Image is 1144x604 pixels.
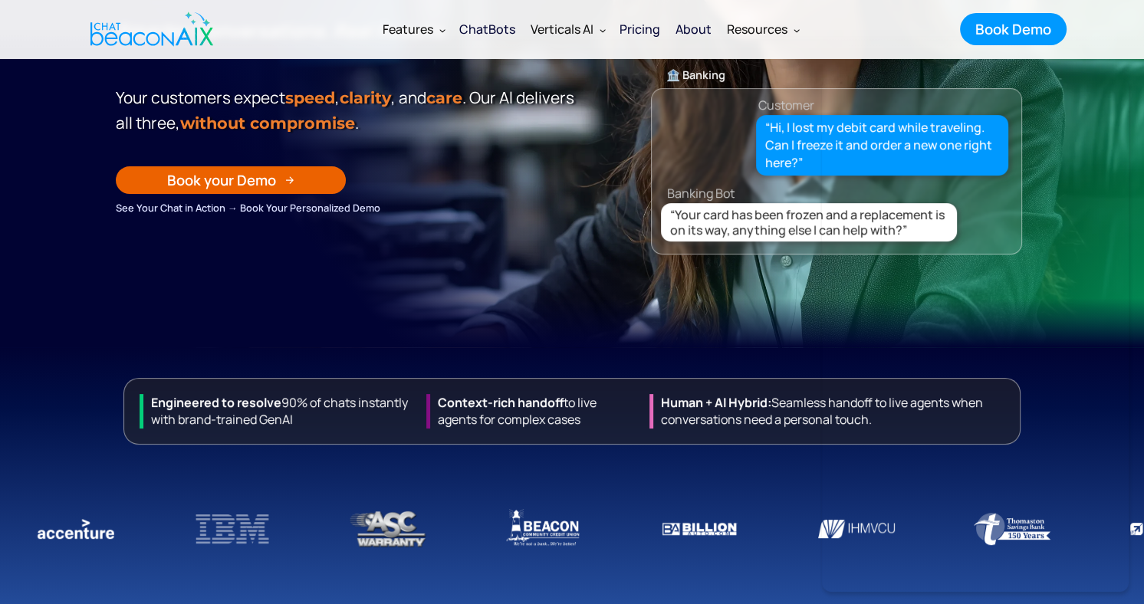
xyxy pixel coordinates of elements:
div: Features [375,11,452,48]
strong: Engineered to resolve [151,394,281,411]
strong: speed [285,88,335,107]
div: Verticals AI [523,11,612,48]
span: care [426,88,462,107]
div: Resources [719,11,806,48]
a: home [77,2,222,56]
div: Seamless handoff to live agents when conversations need a personal touch. [649,394,1012,428]
div: See Your Chat in Action → Book Your Personalized Demo [116,199,580,216]
iframe: ChatBeacon Live Chat Client [822,78,1129,592]
a: Book Demo [960,13,1067,45]
a: Pricing [612,9,668,49]
div: Book your Demo [167,170,276,190]
div: Resources [727,18,787,40]
span: clarity [340,88,391,107]
div: 90% of chats instantly with brand-trained GenAI [140,394,414,428]
a: Book your Demo [116,166,346,194]
span: without compromise [180,113,355,133]
div: 🏦 Banking [652,64,1021,86]
img: Arrow [285,176,294,185]
div: to live agents for complex cases [426,394,637,428]
img: Dropdown [600,27,606,33]
img: Dropdown [439,27,445,33]
div: ChatBots [459,18,515,40]
strong: Context-rich handoff [438,394,564,411]
div: Customer [758,94,814,116]
div: Features [383,18,433,40]
img: Empeople Credit Union using ChatBeaconAI [810,491,902,567]
div: “Hi, I lost my debit card while traveling. Can I freeze it and order a new one right here?” [765,119,1000,172]
img: Dropdown [794,27,800,33]
strong: Human + Al Hybrid: [661,394,771,411]
a: About [668,9,719,49]
p: Your customers expect , , and . Our Al delivers all three, . [116,85,580,136]
div: Pricing [620,18,660,40]
div: About [676,18,712,40]
div: Book Demo [975,19,1051,39]
a: ChatBots [452,9,523,49]
div: Verticals AI [531,18,593,40]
